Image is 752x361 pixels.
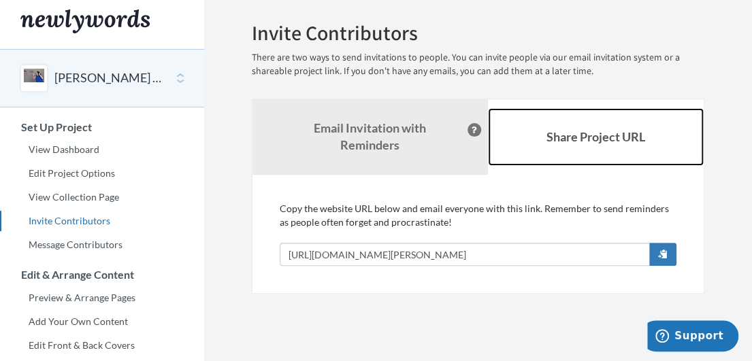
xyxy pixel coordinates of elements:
[647,320,738,354] iframe: Opens a widget where you can chat to one of our agents
[252,51,704,78] p: There are two ways to send invitations to people. You can invite people via our email invitation ...
[20,10,150,34] img: Newlywords logo
[546,129,645,144] b: Share Project URL
[280,202,676,266] div: Copy the website URL below and email everyone with this link. Remember to send reminders as peopl...
[314,120,426,153] strong: Email Invitation with Reminders
[1,121,204,133] h3: Set Up Project
[54,69,165,87] button: [PERSON_NAME] Retirement
[252,22,704,44] h2: Invite Contributors
[1,269,204,281] h3: Edit & Arrange Content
